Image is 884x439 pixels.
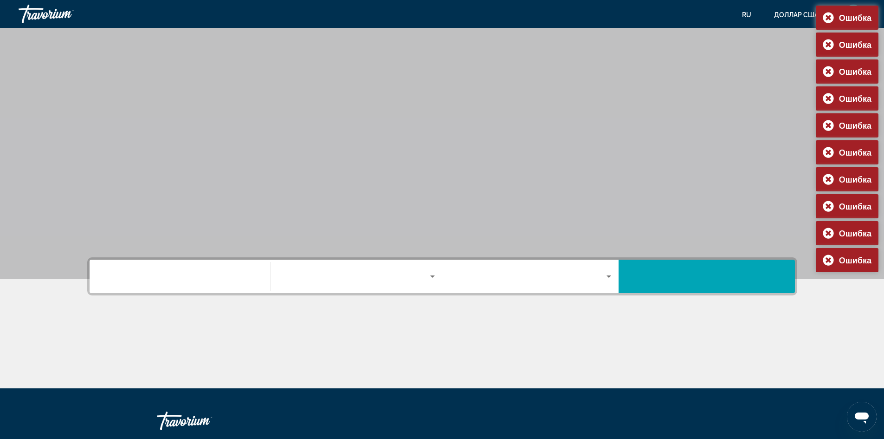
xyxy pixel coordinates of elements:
[847,402,877,432] iframe: Кнопка запуска окна обмена сообщениями
[774,11,819,19] font: доллар США
[839,39,871,50] font: Ошибка
[774,8,827,21] button: Изменить валюту
[19,2,111,26] a: Травориум
[157,407,250,435] a: Травориум
[742,11,751,19] font: ru
[839,93,871,104] font: Ошибка
[839,255,871,265] font: Ошибка
[839,66,871,77] font: Ошибка
[839,147,871,157] font: Ошибка
[742,8,760,21] button: Изменить язык
[839,201,871,211] font: Ошибка
[841,4,865,24] button: Меню пользователя
[839,228,871,238] font: Ошибка
[90,260,795,293] div: Виджет поиска
[839,13,871,23] font: Ошибка
[839,174,871,184] font: Ошибка
[839,120,871,131] font: Ошибка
